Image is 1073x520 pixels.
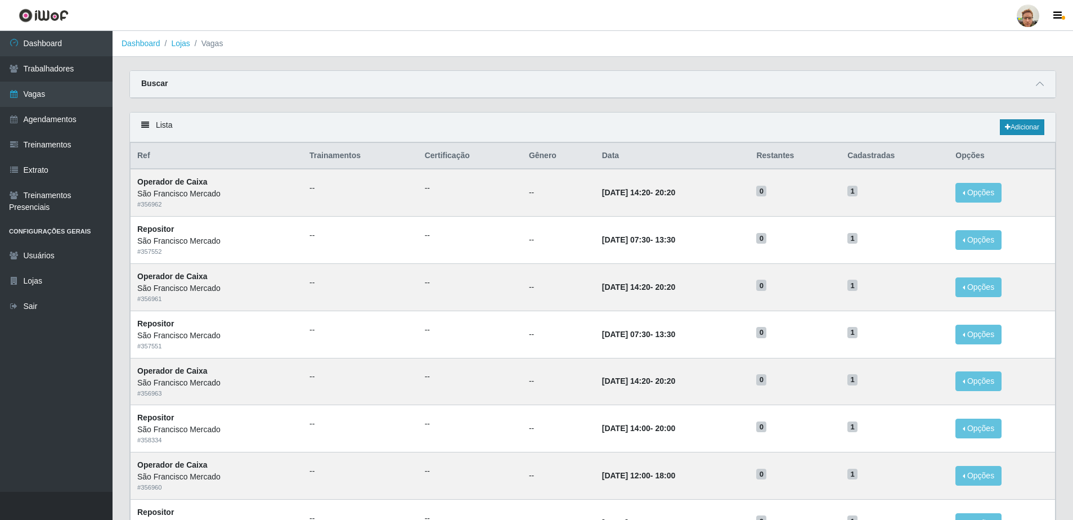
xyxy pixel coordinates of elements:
span: 1 [847,422,857,433]
button: Opções [955,371,1002,391]
th: Certificação [418,143,522,169]
span: 0 [756,374,766,385]
td: -- [522,263,595,311]
ul: -- [425,182,515,194]
time: 20:20 [655,188,675,197]
ul: -- [425,465,515,477]
time: 13:30 [655,235,675,244]
time: 18:00 [655,471,675,480]
div: São Francisco Mercado [137,471,296,483]
time: 13:30 [655,330,675,339]
ul: -- [309,465,411,477]
div: São Francisco Mercado [137,424,296,436]
th: Restantes [749,143,841,169]
button: Opções [955,183,1002,203]
img: CoreUI Logo [19,8,69,23]
strong: Operador de Caixa [137,460,208,469]
div: # 356963 [137,389,296,398]
strong: Repositor [137,225,174,234]
span: 1 [847,327,857,338]
th: Gênero [522,143,595,169]
div: # 357551 [137,342,296,351]
ul: -- [425,277,515,289]
button: Opções [955,230,1002,250]
td: -- [522,358,595,405]
div: São Francisco Mercado [137,330,296,342]
div: # 356961 [137,294,296,304]
ul: -- [425,324,515,336]
strong: Repositor [137,508,174,517]
strong: - [602,330,675,339]
span: 0 [756,327,766,338]
strong: Operador de Caixa [137,177,208,186]
th: Cadastradas [841,143,949,169]
a: Lojas [171,39,190,48]
time: [DATE] 14:20 [602,283,650,292]
span: 1 [847,374,857,385]
strong: - [602,424,675,433]
time: [DATE] 12:00 [602,471,650,480]
span: 0 [756,186,766,197]
span: 0 [756,469,766,480]
div: # 358334 [137,436,296,445]
a: Adicionar [1000,119,1044,135]
strong: - [602,188,675,197]
strong: Operador de Caixa [137,366,208,375]
a: Dashboard [122,39,160,48]
td: -- [522,452,595,500]
span: 1 [847,280,857,291]
div: # 357552 [137,247,296,257]
th: Data [595,143,750,169]
strong: - [602,376,675,385]
span: 1 [847,186,857,197]
strong: - [602,235,675,244]
strong: Operador de Caixa [137,272,208,281]
td: -- [522,169,595,216]
button: Opções [955,466,1002,486]
strong: Buscar [141,79,168,88]
ul: -- [309,277,411,289]
div: São Francisco Mercado [137,377,296,389]
time: [DATE] 14:20 [602,188,650,197]
th: Opções [949,143,1055,169]
th: Trainamentos [303,143,418,169]
time: 20:20 [655,283,675,292]
strong: Repositor [137,319,174,328]
time: 20:20 [655,376,675,385]
strong: Repositor [137,413,174,422]
ul: -- [309,371,411,383]
td: -- [522,405,595,452]
th: Ref [131,143,303,169]
nav: breadcrumb [113,31,1073,57]
button: Opções [955,419,1002,438]
ul: -- [309,182,411,194]
time: [DATE] 14:00 [602,424,650,433]
div: São Francisco Mercado [137,235,296,247]
div: # 356960 [137,483,296,492]
ul: -- [425,418,515,430]
strong: - [602,283,675,292]
ul: -- [309,418,411,430]
span: 0 [756,280,766,291]
td: -- [522,311,595,358]
ul: -- [309,230,411,241]
time: [DATE] 07:30 [602,235,650,244]
div: Lista [130,113,1056,142]
time: 20:00 [655,424,675,433]
strong: - [602,471,675,480]
div: São Francisco Mercado [137,188,296,200]
div: São Francisco Mercado [137,283,296,294]
li: Vagas [190,38,223,50]
ul: -- [425,230,515,241]
td: -- [522,217,595,264]
ul: -- [309,324,411,336]
span: 1 [847,233,857,244]
ul: -- [425,371,515,383]
span: 0 [756,422,766,433]
button: Opções [955,277,1002,297]
button: Opções [955,325,1002,344]
span: 1 [847,469,857,480]
time: [DATE] 07:30 [602,330,650,339]
div: # 356962 [137,200,296,209]
span: 0 [756,233,766,244]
